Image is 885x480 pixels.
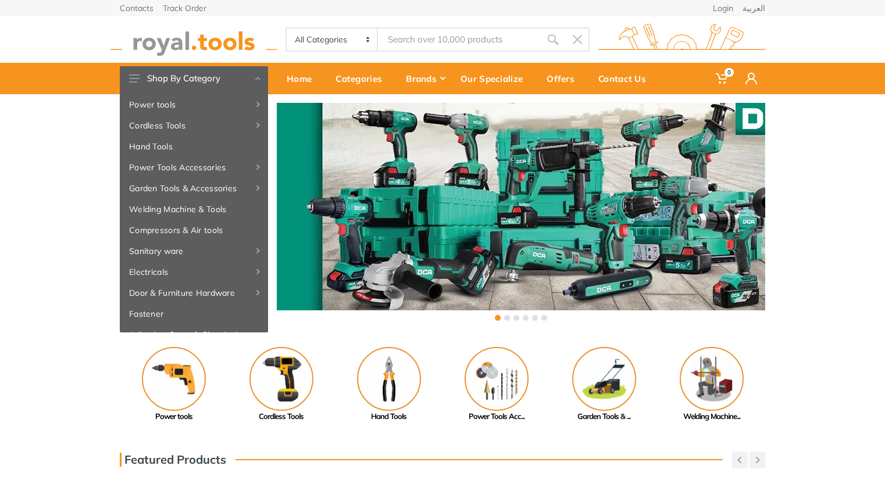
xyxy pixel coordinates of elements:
div: Categories [327,66,398,91]
a: Welding Machine... [658,347,765,422]
img: royal.tools Logo [598,24,765,56]
div: Brands [398,66,452,91]
img: Royal - Power Tools Accessories [465,347,529,411]
div: Offers [538,66,590,91]
div: Home [279,66,327,91]
a: Door & Furniture Hardware [120,282,268,303]
img: Royal - Welding Machine & Tools [680,347,744,411]
img: Royal - Garden Tools & Accessories [572,347,636,411]
a: Our Specialize [452,63,538,94]
a: العربية [743,4,765,12]
a: Home [279,63,327,94]
a: Electricals [120,262,268,282]
div: Welding Machine... [658,411,765,422]
div: Hand Tools [335,411,442,422]
span: 0 [725,68,734,77]
a: Contacts [120,4,154,12]
a: Fastener [120,303,268,324]
select: Category [287,28,378,51]
a: Garden Tools & Accessories [120,178,268,199]
a: 0 [708,63,737,94]
img: Royal - Power tools [142,347,206,411]
a: Contact Us [590,63,662,94]
a: Offers [538,63,590,94]
a: Power Tools Acc... [442,347,550,422]
a: Garden Tools & ... [550,347,658,422]
div: Cordless Tools [227,411,335,422]
a: Cordless Tools [227,347,335,422]
button: Shop By Category [120,66,268,91]
a: Login [713,4,733,12]
a: Hand Tools [120,136,268,157]
a: Adhesive, Spray & Chemical [120,324,268,345]
a: Compressors & Air tools [120,220,268,241]
a: Welding Machine & Tools [120,199,268,220]
a: Hand Tools [335,347,442,422]
div: Power tools [120,411,227,422]
img: Royal - Hand Tools [357,347,421,411]
a: Cordless Tools [120,115,268,136]
img: royal.tools Logo [110,24,277,56]
div: Our Specialize [452,66,538,91]
a: Track Order [163,4,206,12]
a: Categories [327,63,398,94]
img: Royal - Cordless Tools [249,347,313,411]
a: Sanitary ware [120,241,268,262]
a: Power Tools Accessories [120,157,268,178]
div: Garden Tools & ... [550,411,658,422]
div: Power Tools Acc... [442,411,550,422]
input: Site search [378,27,541,52]
a: Power tools [120,347,227,422]
a: Power tools [120,94,268,115]
h3: Featured Products [120,453,226,467]
div: Contact Us [590,66,662,91]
